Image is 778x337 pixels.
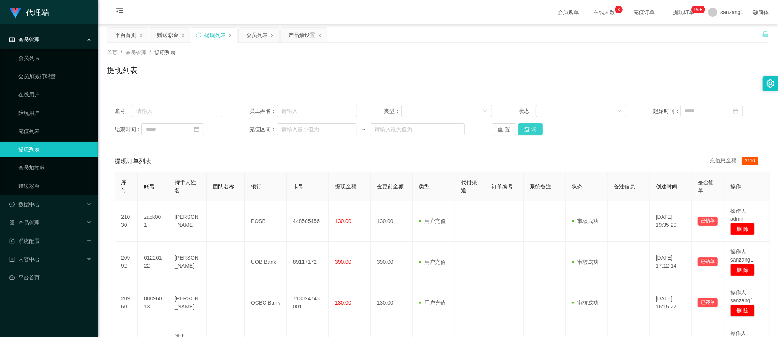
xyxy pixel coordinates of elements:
[615,6,623,13] sup: 8
[288,28,315,42] div: 产品预设置
[317,33,322,38] i: 图标: close
[9,238,40,244] span: 系统配置
[204,28,226,42] div: 提现列表
[249,107,277,115] span: 员工姓名：
[730,264,755,276] button: 删 除
[132,105,223,117] input: 请输入
[656,183,677,189] span: 创建时间
[384,107,401,115] span: 类型：
[492,183,513,189] span: 订单编号
[730,183,741,189] span: 操作
[9,220,15,225] i: 图标: appstore-o
[18,87,92,102] a: 在线用户
[18,178,92,194] a: 赠送彩金
[335,218,351,224] span: 130.00
[138,201,168,242] td: zack001
[698,217,718,226] button: 已锁单
[371,201,413,242] td: 130.00
[18,142,92,157] a: 提现列表
[530,183,551,189] span: 系统备注
[371,242,413,282] td: 390.00
[157,28,178,42] div: 赠送彩金
[9,257,15,262] i: 图标: profile
[9,37,40,43] span: 会员管理
[18,160,92,175] a: 会员加扣款
[121,179,126,193] span: 序号
[277,105,357,117] input: 请输入
[730,223,755,235] button: 删 除
[115,242,138,282] td: 20992
[249,125,277,133] span: 充值区间：
[115,107,132,115] span: 账号：
[572,259,598,265] span: 审核成功
[138,282,168,323] td: 88896013
[9,201,40,207] span: 数据中心
[419,300,446,306] span: 用户充值
[483,109,487,114] i: 图标: down
[335,183,356,189] span: 提现金额
[572,218,598,224] span: 审核成功
[9,220,40,226] span: 产品管理
[618,6,620,13] p: 8
[9,9,49,15] a: 代理端
[9,270,92,285] a: 图标: dashboard平台首页
[335,259,351,265] span: 390.00
[18,105,92,120] a: 陪玩用户
[245,242,287,282] td: UOB Bank
[18,124,92,139] a: 充值列表
[287,282,329,323] td: 713024743001
[168,242,207,282] td: [PERSON_NAME]
[572,300,598,306] span: 审核成功
[733,108,738,114] i: 图标: calendar
[9,37,15,42] i: 图标: table
[698,298,718,307] button: 已锁单
[753,10,758,15] i: 图标: global
[730,208,752,222] span: 操作人：admin
[175,179,196,193] span: 持卡人姓名
[614,183,635,189] span: 备注信息
[357,125,370,133] span: ~
[115,282,138,323] td: 20960
[277,123,357,135] input: 请输入最小值为
[650,201,692,242] td: [DATE] 19:35:29
[115,157,151,166] span: 提现订单列表
[371,282,413,323] td: 130.00
[293,183,304,189] span: 卡号
[168,201,207,242] td: [PERSON_NAME]
[518,123,543,135] button: 查 询
[730,289,754,303] span: 操作人：sanzang1
[115,201,138,242] td: 21030
[18,50,92,66] a: 会员列表
[9,238,15,244] i: 图标: form
[370,123,465,135] input: 请输入最大值为
[121,50,122,56] span: /
[730,249,754,263] span: 操作人：sanzang1
[228,33,233,38] i: 图标: close
[710,157,761,166] div: 充值总金额：
[617,109,622,114] i: 图标: down
[653,107,680,115] span: 起始时间：
[766,79,775,88] i: 图标: setting
[245,282,287,323] td: OCBC Bank
[138,242,168,282] td: 61226122
[9,8,21,18] img: logo.9652507e.png
[377,183,404,189] span: 变更前金额
[9,256,40,262] span: 内容中心
[335,300,351,306] span: 130.00
[650,242,692,282] td: [DATE] 17:12:14
[519,107,536,115] span: 状态：
[150,50,151,56] span: /
[698,179,714,193] span: 是否锁单
[9,202,15,207] i: 图标: check-circle-o
[461,179,477,193] span: 代付渠道
[107,64,137,76] h1: 提现列表
[419,218,446,224] span: 用户充值
[196,32,201,38] i: 图标: sync
[154,50,176,56] span: 提现列表
[650,282,692,323] td: [DATE] 16:15:27
[691,6,705,13] sup: 1105
[213,183,234,189] span: 团队名称
[419,259,446,265] span: 用户充值
[698,257,718,266] button: 已锁单
[730,305,755,317] button: 删 除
